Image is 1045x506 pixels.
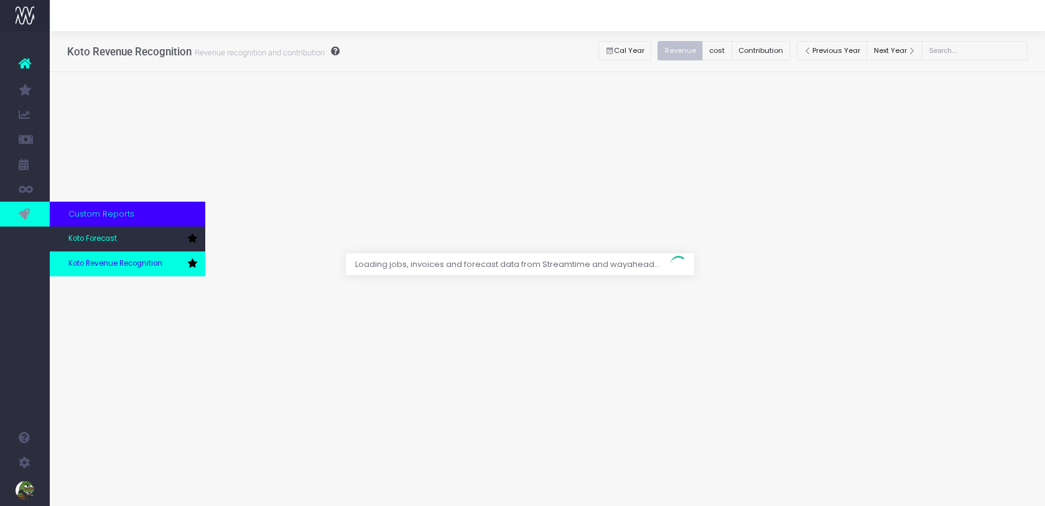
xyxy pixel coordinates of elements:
img: images/default_profile_image.png [16,481,34,500]
span: Custom Reports [68,208,134,220]
span: Koto Forecast [68,233,117,245]
a: Koto Revenue Recognition [50,251,205,276]
span: Loading jobs, invoices and forecast data from Streamtime and wayahead... [346,253,669,276]
span: Koto Revenue Recognition [68,258,162,269]
a: Koto Forecast [50,227,205,251]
